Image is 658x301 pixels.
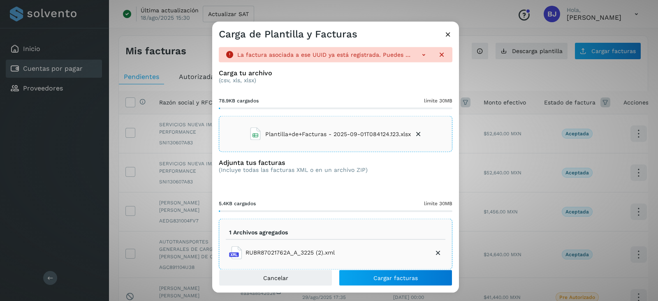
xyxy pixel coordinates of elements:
[219,159,368,167] h3: Adjunta tus facturas
[219,97,259,104] span: 78.9KB cargados
[424,97,452,104] span: límite 30MB
[229,229,288,236] p: 1 Archivos agregados
[424,200,452,207] span: límite 30MB
[219,77,452,84] p: (csv, xls, xlsx)
[219,167,368,174] p: (Incluye todas las facturas XML o en un archivo ZIP)
[219,200,256,207] span: 5.4KB cargados
[219,69,452,77] h3: Carga tu archivo
[219,28,357,40] h3: Carga de Plantilla y Facturas
[265,130,411,138] span: Plantilla+de+Facturas - 2025-09-01T084124.123.xlsx
[373,275,418,280] span: Cargar facturas
[219,269,332,286] button: Cancelar
[246,248,335,257] span: RUBR87021762A_A_3225 (2).xml
[263,275,288,280] span: Cancelar
[339,269,452,286] button: Cargar facturas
